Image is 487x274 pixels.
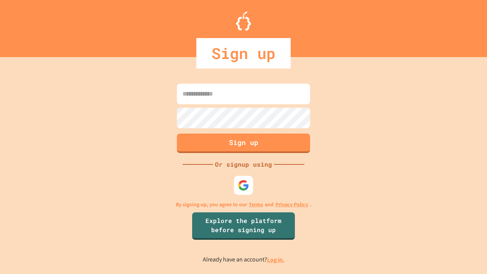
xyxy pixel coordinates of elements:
[275,201,308,209] a: Privacy Policy
[177,134,310,153] button: Sign up
[236,11,251,30] img: Logo.svg
[249,201,263,209] a: Terms
[213,160,274,169] div: Or signup using
[238,180,249,191] img: google-icon.svg
[192,212,295,240] a: Explore the platform before signing up
[196,38,291,68] div: Sign up
[176,201,312,209] p: By signing up, you agree to our and .
[203,255,285,264] p: Already have an account?
[267,256,285,264] a: Log in.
